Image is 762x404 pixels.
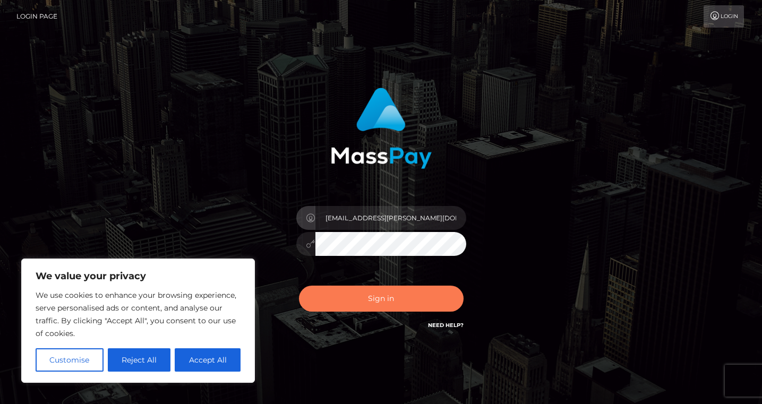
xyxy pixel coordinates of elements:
[36,270,241,282] p: We value your privacy
[21,259,255,383] div: We value your privacy
[108,348,171,372] button: Reject All
[36,348,104,372] button: Customise
[428,322,464,329] a: Need Help?
[331,88,432,169] img: MassPay Login
[16,5,57,28] a: Login Page
[315,206,466,230] input: Username...
[36,289,241,340] p: We use cookies to enhance your browsing experience, serve personalised ads or content, and analys...
[704,5,744,28] a: Login
[299,286,464,312] button: Sign in
[175,348,241,372] button: Accept All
